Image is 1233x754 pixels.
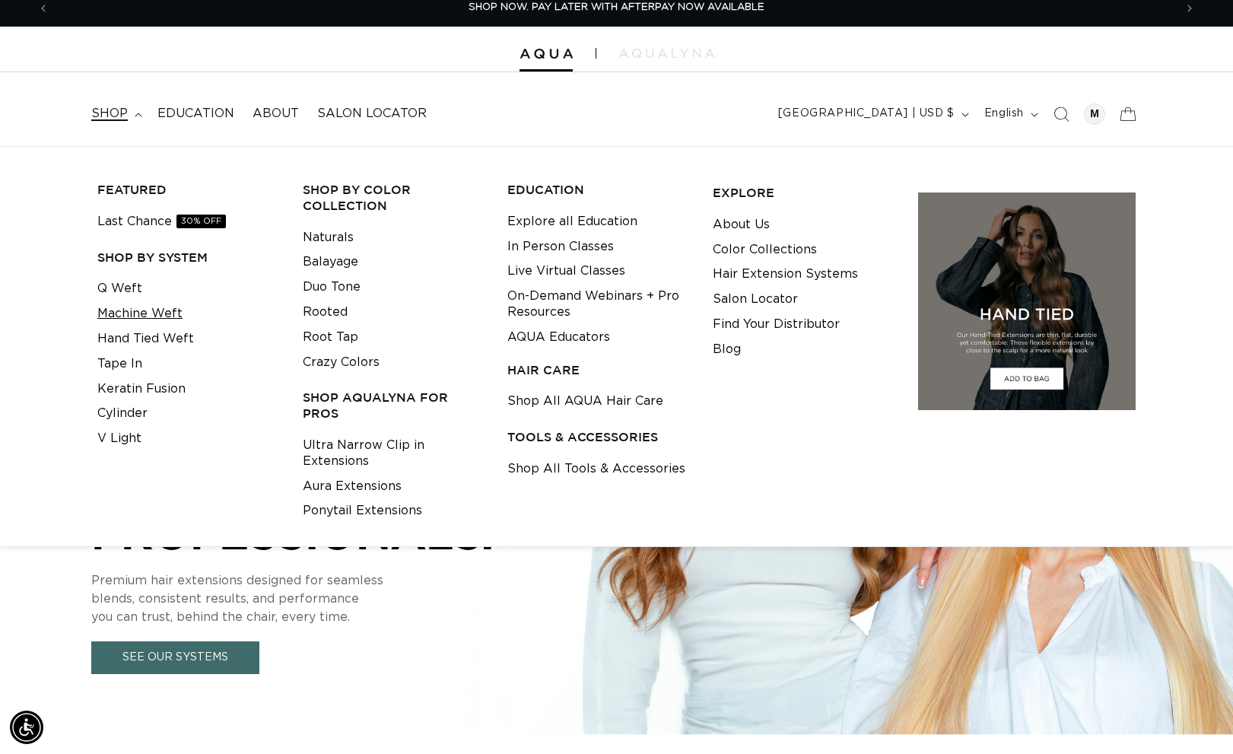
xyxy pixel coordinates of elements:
a: Shop All Tools & Accessories [507,457,685,482]
summary: Search [1044,97,1078,131]
a: Naturals [303,225,354,250]
h3: Shop by Color Collection [303,182,485,214]
a: See Our Systems [91,641,259,674]
h3: EDUCATION [507,182,689,198]
a: Last Chance30% OFF [97,209,226,234]
span: 30% OFF [176,215,226,228]
a: Q Weft [97,276,142,301]
a: Salon Locator [713,287,798,312]
a: Root Tap [303,325,358,350]
iframe: Chat Widget [1157,681,1233,754]
a: Machine Weft [97,301,183,326]
a: Tape In [97,352,142,377]
img: Aqua Hair Extensions [520,49,573,59]
a: Aura Extensions [303,474,402,499]
span: [GEOGRAPHIC_DATA] | USD $ [778,106,955,122]
h3: TOOLS & ACCESSORIES [507,429,689,445]
p: Premium hair extensions designed for seamless blends, consistent results, and performance you can... [91,571,548,626]
a: Blog [713,337,741,362]
a: Duo Tone [303,275,361,300]
a: Live Virtual Classes [507,259,625,284]
span: About [253,106,299,122]
a: Hair Extension Systems [713,262,858,287]
span: Education [157,106,234,122]
a: Color Collections [713,237,817,262]
span: shop [91,106,128,122]
summary: shop [82,97,148,131]
a: Rooted [303,300,348,325]
span: Salon Locator [317,106,427,122]
span: SHOP NOW. PAY LATER WITH AFTERPAY NOW AVAILABLE [469,2,764,12]
a: Find Your Distributor [713,312,840,337]
a: About Us [713,212,770,237]
a: Shop All AQUA Hair Care [507,389,663,414]
a: Cylinder [97,401,148,426]
button: English [975,100,1044,129]
a: On-Demand Webinars + Pro Resources [507,284,689,325]
a: About [243,97,308,131]
img: aqualyna.com [619,49,714,58]
a: Keratin Fusion [97,377,186,402]
a: Crazy Colors [303,350,380,375]
a: Explore all Education [507,209,637,234]
a: Education [148,97,243,131]
h3: EXPLORE [713,185,895,201]
button: [GEOGRAPHIC_DATA] | USD $ [769,100,975,129]
a: In Person Classes [507,234,614,259]
a: Salon Locator [308,97,436,131]
a: Hand Tied Weft [97,326,194,352]
h3: SHOP BY SYSTEM [97,250,279,266]
h3: HAIR CARE [507,362,689,378]
a: AQUA Educators [507,325,610,350]
a: Ponytail Extensions [303,498,422,523]
h3: Shop AquaLyna for Pros [303,390,485,422]
div: Accessibility Menu [10,711,43,744]
a: Balayage [303,250,358,275]
a: Ultra Narrow Clip in Extensions [303,433,485,474]
span: English [984,106,1024,122]
h3: FEATURED [97,182,279,198]
a: V Light [97,426,141,451]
